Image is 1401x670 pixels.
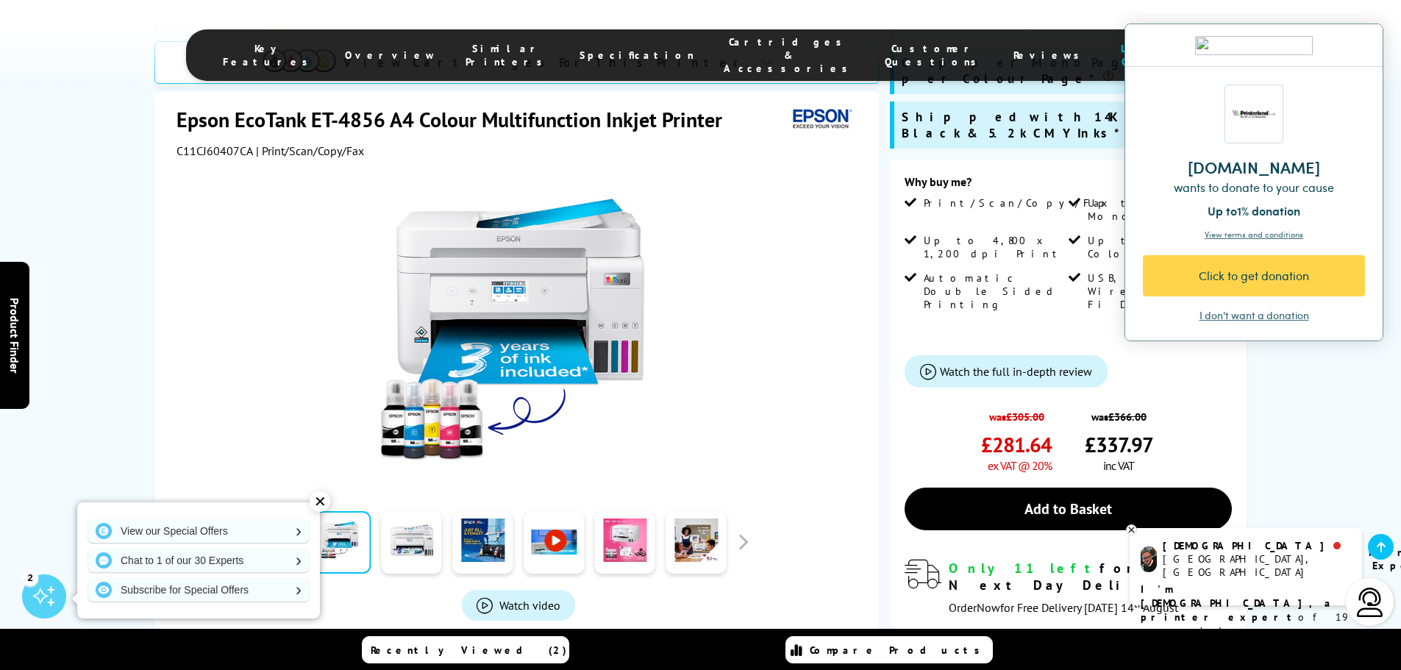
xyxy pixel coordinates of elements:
[787,106,855,133] img: Epson
[785,636,993,663] a: Compare Products
[1088,271,1229,311] span: USB, Network, Wireless & Wi-Fi Direct
[22,569,38,585] div: 2
[1085,402,1153,424] span: was
[902,109,1194,141] span: Shipped with 14K Black & 5.2k CMY Inks*
[1006,410,1044,424] strike: £305.00
[988,458,1052,473] span: ex VAT @ 20%
[1088,196,1229,223] span: Up to 33ppm Mono Print
[499,598,560,613] span: Watch video
[940,364,1092,379] span: Watch the full in-depth review
[256,143,364,158] span: | Print/Scan/Copy/Fax
[1108,410,1147,424] strike: £366.00
[885,42,984,68] span: Customer Questions
[1103,458,1134,473] span: inc VAT
[949,560,1099,577] span: Only 11 left
[580,49,694,62] span: Specification
[924,271,1065,311] span: Automatic Double Sided Printing
[362,636,569,663] a: Recently Viewed (2)
[1088,234,1229,260] span: Up to 20ppm Colour Print
[1163,539,1350,552] div: [DEMOGRAPHIC_DATA]
[1013,49,1087,62] span: Reviews
[924,196,1113,210] span: Print/Scan/Copy/Fax
[223,42,316,68] span: Key Features
[1141,582,1351,666] p: of 19 years! Leave me a message and I'll respond ASAP
[374,188,663,476] img: Epson EcoTank ET-4856
[905,560,1232,614] div: modal_delivery
[1116,42,1166,68] span: Live Chat
[462,590,575,621] a: Product_All_Videos
[7,297,22,373] span: Product Finder
[905,174,1232,196] div: Why buy me?
[371,644,567,657] span: Recently Viewed (2)
[345,49,436,62] span: Overview
[177,106,737,133] h1: Epson EcoTank ET-4856 A4 Colour Multifunction Inkjet Printer
[905,488,1232,530] a: Add to Basket
[981,431,1052,458] span: £281.64
[1141,582,1335,624] b: I'm [DEMOGRAPHIC_DATA], a printer expert
[1355,588,1385,617] img: user-headset-light.svg
[310,491,330,512] div: ✕
[949,560,1232,594] div: for FREE Next Day Delivery
[1085,431,1153,458] span: £337.97
[466,42,550,68] span: Similar Printers
[977,600,1000,615] span: Now
[88,549,309,572] a: Chat to 1 of our 30 Experts
[1134,597,1143,610] sup: th
[724,35,855,75] span: Cartridges & Accessories
[981,402,1052,424] span: was
[177,143,253,158] span: C11CJ60407CA
[810,644,988,657] span: Compare Products
[88,519,309,543] a: View our Special Offers
[1163,552,1350,579] div: [GEOGRAPHIC_DATA], [GEOGRAPHIC_DATA]
[1141,546,1157,572] img: chris-livechat.png
[88,578,309,602] a: Subscribe for Special Offers
[924,234,1065,260] span: Up to 4,800 x 1,200 dpi Print
[949,600,1178,615] span: Order for Free Delivery [DATE] 14 August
